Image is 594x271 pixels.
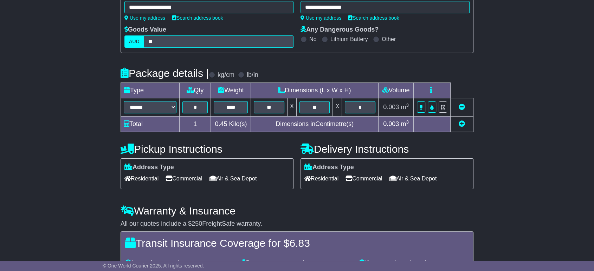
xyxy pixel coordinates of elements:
[301,26,379,34] label: Any Dangerous Goods?
[239,259,356,267] div: Damage to your package
[121,117,180,132] td: Total
[122,259,239,267] div: Loss of your package
[166,173,202,184] span: Commercial
[211,83,251,98] td: Weight
[383,104,399,111] span: 0.003
[401,120,409,127] span: m
[180,117,211,132] td: 1
[121,67,209,79] h4: Package details |
[355,259,472,267] div: If your package is stolen
[218,71,234,79] label: kg/cm
[124,26,166,34] label: Goods Value
[125,237,469,249] h4: Transit Insurance Coverage for $
[121,205,473,217] h4: Warranty & Insurance
[289,237,310,249] span: 6.83
[406,103,409,108] sup: 3
[301,15,341,21] a: Use my address
[124,15,165,21] a: Use my address
[459,104,465,111] a: Remove this item
[211,117,251,132] td: Kilo(s)
[121,143,293,155] h4: Pickup Instructions
[304,173,338,184] span: Residential
[251,83,379,98] td: Dimensions (L x W x H)
[247,71,258,79] label: lb/in
[378,83,413,98] td: Volume
[287,98,296,117] td: x
[124,173,159,184] span: Residential
[180,83,211,98] td: Qty
[389,173,437,184] span: Air & Sea Depot
[309,36,316,42] label: No
[382,36,396,42] label: Other
[333,98,342,117] td: x
[215,120,227,127] span: 0.45
[121,83,180,98] td: Type
[124,35,144,48] label: AUD
[348,15,399,21] a: Search address book
[124,164,174,171] label: Address Type
[301,143,473,155] h4: Delivery Instructions
[346,173,382,184] span: Commercial
[406,119,409,125] sup: 3
[401,104,409,111] span: m
[251,117,379,132] td: Dimensions in Centimetre(s)
[459,120,465,127] a: Add new item
[304,164,354,171] label: Address Type
[172,15,223,21] a: Search address book
[103,263,204,269] span: © One World Courier 2025. All rights reserved.
[121,220,473,228] div: All our quotes include a $ FreightSafe warranty.
[209,173,257,184] span: Air & Sea Depot
[192,220,202,227] span: 250
[330,36,368,42] label: Lithium Battery
[383,120,399,127] span: 0.003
